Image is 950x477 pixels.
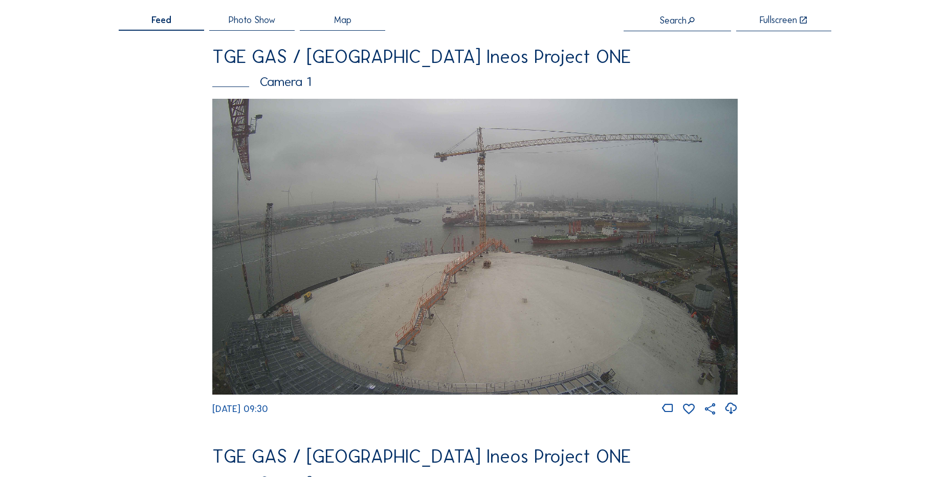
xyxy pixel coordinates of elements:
span: Photo Show [229,15,275,25]
img: Image [212,99,738,395]
div: TGE GAS / [GEOGRAPHIC_DATA] Ineos Project ONE [212,447,738,466]
span: Feed [151,15,171,25]
span: [DATE] 09:30 [212,403,268,415]
div: TGE GAS / [GEOGRAPHIC_DATA] Ineos Project ONE [212,48,738,66]
div: Camera 1 [212,75,738,88]
span: Map [334,15,351,25]
div: Fullscreen [760,15,797,25]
